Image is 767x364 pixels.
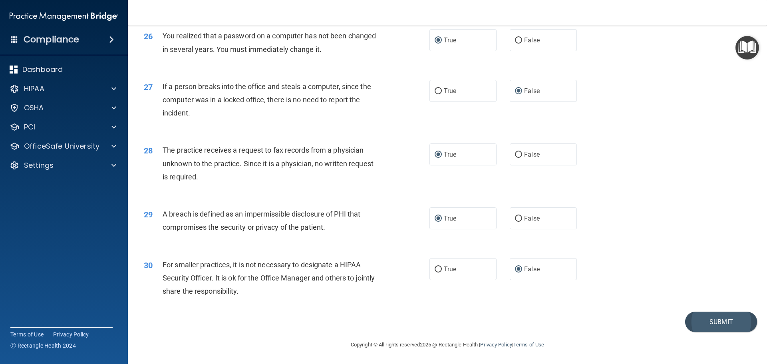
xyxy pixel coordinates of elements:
[515,267,522,273] input: False
[524,265,540,273] span: False
[444,36,456,44] span: True
[444,151,456,158] span: True
[515,38,522,44] input: False
[435,216,442,222] input: True
[10,66,18,74] img: dashboard.aa5b2476.svg
[144,210,153,219] span: 29
[10,161,116,170] a: Settings
[435,38,442,44] input: True
[435,152,442,158] input: True
[10,8,118,24] img: PMB logo
[10,65,116,74] a: Dashboard
[10,141,116,151] a: OfficeSafe University
[24,84,44,93] p: HIPAA
[24,34,79,45] h4: Compliance
[444,265,456,273] span: True
[10,122,116,132] a: PCI
[24,141,99,151] p: OfficeSafe University
[24,103,44,113] p: OSHA
[24,161,54,170] p: Settings
[735,36,759,60] button: Open Resource Center
[524,215,540,222] span: False
[10,103,116,113] a: OSHA
[515,216,522,222] input: False
[444,215,456,222] span: True
[144,82,153,92] span: 27
[10,330,44,338] a: Terms of Use
[435,88,442,94] input: True
[515,88,522,94] input: False
[513,342,544,348] a: Terms of Use
[24,122,35,132] p: PCI
[163,32,376,53] span: You realized that a password on a computer has not been changed in several years. You must immedi...
[444,87,456,95] span: True
[144,32,153,41] span: 26
[144,261,153,270] span: 30
[524,151,540,158] span: False
[480,342,512,348] a: Privacy Policy
[435,267,442,273] input: True
[685,312,757,332] button: Submit
[53,330,89,338] a: Privacy Policy
[163,261,375,295] span: For smaller practices, it is not necessary to designate a HIPAA Security Officer. It is ok for th...
[515,152,522,158] input: False
[10,342,76,350] span: Ⓒ Rectangle Health 2024
[524,36,540,44] span: False
[144,146,153,155] span: 28
[524,87,540,95] span: False
[163,146,374,181] span: The practice receives a request to fax records from a physician unknown to the practice. Since it...
[163,210,360,231] span: A breach is defined as an impermissible disclosure of PHI that compromises the security or privac...
[302,332,593,358] div: Copyright © All rights reserved 2025 @ Rectangle Health | |
[22,65,63,74] p: Dashboard
[163,82,371,117] span: If a person breaks into the office and steals a computer, since the computer was in a locked offi...
[10,84,116,93] a: HIPAA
